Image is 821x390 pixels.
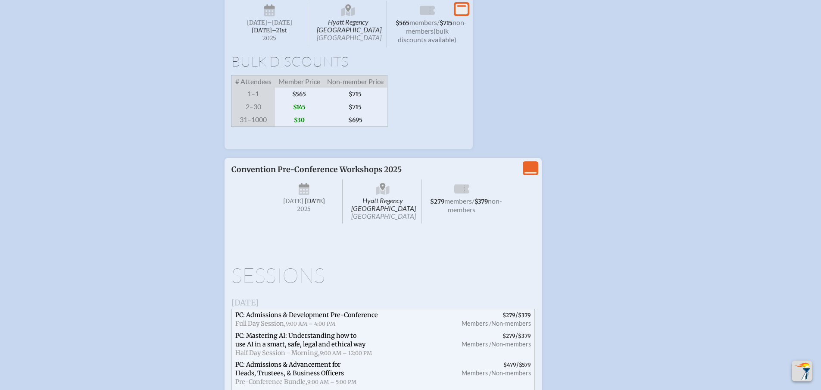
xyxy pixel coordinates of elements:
[317,33,381,41] span: [GEOGRAPHIC_DATA]
[320,350,372,356] span: 9:00 AM – 12:00 PM
[452,359,534,388] span: /
[267,19,292,26] span: –[DATE]
[462,320,491,327] span: Members /
[231,113,275,127] span: 31–1000
[247,19,267,26] span: [DATE]
[344,179,421,223] span: Hyatt Regency [GEOGRAPHIC_DATA]
[409,18,437,26] span: members
[491,369,531,377] span: Non-members
[231,298,259,308] span: [DATE]
[235,320,286,327] span: Full Day Session,
[307,379,356,385] span: 9:00 AM – 5:00 PM
[235,378,307,386] span: Pre-Conference Bundle,
[351,212,416,220] span: [GEOGRAPHIC_DATA]
[231,88,275,101] span: 1–1
[231,54,466,68] h1: Bulk Discounts
[518,333,531,339] span: $379
[398,27,456,44] span: (bulk discounts available)
[231,265,535,286] h1: Sessions
[275,75,324,88] span: Member Price
[793,362,811,380] img: To the top
[231,75,275,88] span: # Attendees
[472,197,474,205] span: /
[518,312,531,318] span: $379
[286,321,335,327] span: 9:00 AM – 4:00 PM
[252,27,287,34] span: [DATE]–⁠21st
[406,18,467,35] span: non-members
[444,197,472,205] span: members
[452,330,534,359] span: /
[474,198,488,205] span: $379
[275,113,324,127] span: $30
[275,88,324,101] span: $565
[462,369,491,377] span: Members /
[519,362,531,368] span: $579
[275,101,324,113] span: $145
[503,333,515,339] span: $279
[430,198,444,205] span: $279
[238,35,301,41] span: 2025
[231,101,275,113] span: 2–30
[231,165,402,174] span: Convention Pre-Conference Workshops 2025
[305,198,325,205] span: [DATE]
[448,197,502,214] span: non-members
[235,361,344,377] span: PC: Admissions & Advancement for Heads, Trustees, & Business Officers
[273,206,336,212] span: 2025
[310,1,387,47] span: Hyatt Regency [GEOGRAPHIC_DATA]
[491,340,531,348] span: Non-members
[792,361,812,381] button: Scroll Top
[324,113,387,127] span: $695
[235,311,378,319] span: PC: Admissions & Development Pre-Conference
[235,332,365,348] span: PC: Mastering AI: Understanding how to use AI in a smart, safe, legal and ethical way
[396,19,409,27] span: $565
[324,75,387,88] span: Non-member Price
[235,349,320,357] span: Half Day Session - Morning,
[324,88,387,101] span: $715
[452,309,534,330] span: /
[440,19,453,27] span: $715
[503,312,515,318] span: $279
[324,101,387,113] span: $715
[503,362,516,368] span: $479
[283,198,303,205] span: [DATE]
[462,340,491,348] span: Members /
[437,18,440,26] span: /
[491,320,531,327] span: Non-members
